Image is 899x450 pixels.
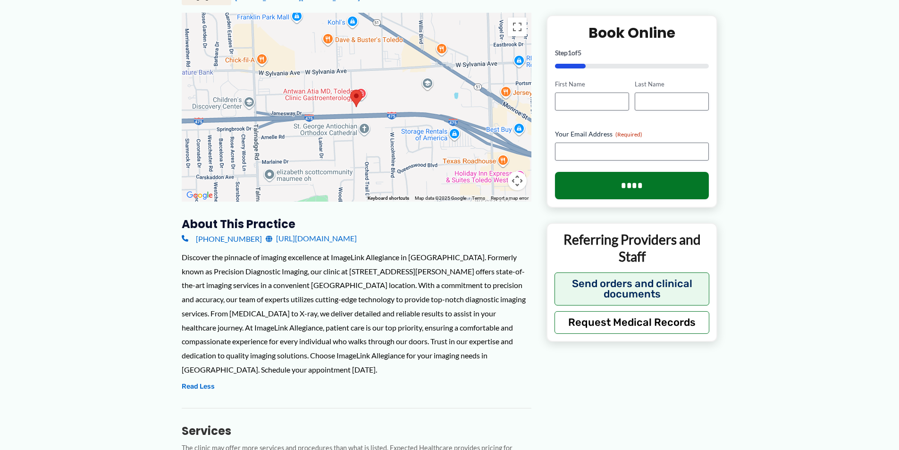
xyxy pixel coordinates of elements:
h3: Services [182,424,531,438]
div: Discover the pinnacle of imaging excellence at ImageLink Allegiance in [GEOGRAPHIC_DATA]. Formerl... [182,250,531,376]
span: 5 [578,49,581,57]
label: First Name [555,80,629,89]
a: Open this area in Google Maps (opens a new window) [184,189,215,202]
button: Read Less [182,381,215,392]
a: Report a map error [491,195,529,201]
button: Toggle fullscreen view [508,17,527,36]
h2: Book Online [555,24,709,42]
p: Step of [555,50,709,56]
button: Map camera controls [508,171,527,190]
p: Referring Providers and Staff [555,231,710,265]
button: Request Medical Records [555,311,710,333]
span: (Required) [615,131,642,138]
span: 1 [568,49,571,57]
button: Keyboard shortcuts [368,195,409,202]
img: Google [184,189,215,202]
a: [URL][DOMAIN_NAME] [266,231,357,246]
button: Send orders and clinical documents [555,272,710,305]
a: [PHONE_NUMBER] [182,231,262,246]
label: Last Name [635,80,709,89]
label: Your Email Address [555,129,709,139]
h3: About this practice [182,217,531,231]
a: Terms (opens in new tab) [472,195,485,201]
span: Map data ©2025 Google [415,195,466,201]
